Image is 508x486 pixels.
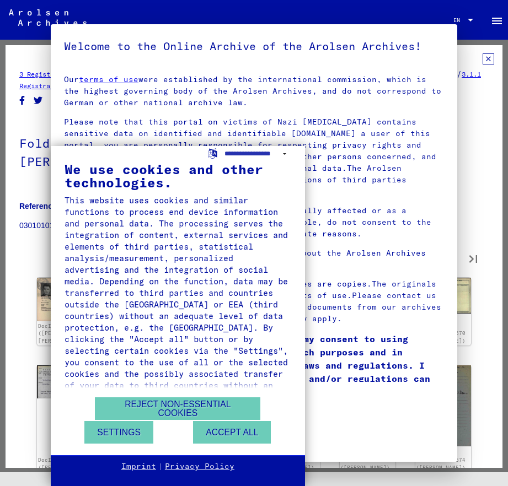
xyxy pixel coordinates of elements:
a: Privacy Policy [165,461,234,472]
div: We use cookies and other technologies. [65,163,291,189]
button: Reject non-essential cookies [95,397,260,420]
div: This website uses cookies and similar functions to process end device information and personal da... [65,195,291,403]
a: Imprint [121,461,156,472]
button: Accept all [193,421,271,444]
button: Settings [84,421,153,444]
